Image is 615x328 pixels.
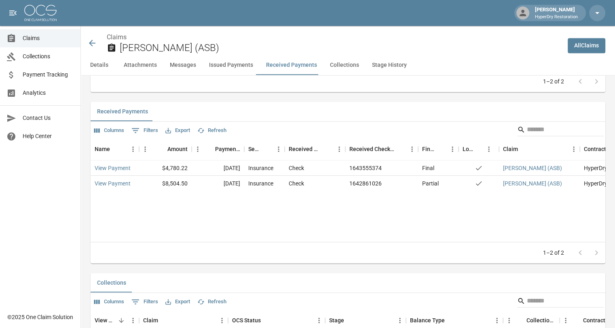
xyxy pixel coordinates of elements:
p: 1–2 of 2 [543,249,564,257]
div: © 2025 One Claim Solution [7,313,73,321]
button: Menu [446,143,459,155]
button: Messages [163,55,203,75]
button: Collections [323,55,366,75]
div: Received Check Number [349,138,395,160]
a: [PERSON_NAME] (ASB) [503,164,562,172]
button: Menu [192,143,204,155]
div: $4,780.22 [139,160,192,176]
div: Sender [248,138,261,160]
span: Contact Us [23,114,74,122]
div: Claim [503,138,518,160]
button: Select columns [92,124,126,137]
a: View Payment [95,179,131,187]
button: Menu [560,314,572,326]
button: Menu [568,143,580,155]
p: HyperDry Restoration [535,14,578,21]
button: Sort [344,315,355,326]
div: related-list tabs [91,102,605,121]
span: Payment Tracking [23,70,74,79]
button: Received Payments [91,102,154,121]
button: Show filters [129,124,160,137]
button: Sort [474,143,485,155]
div: Payment Date [215,138,240,160]
a: AllClaims [568,38,605,53]
button: Menu [483,143,495,155]
div: Final [422,164,434,172]
button: Menu [394,314,406,326]
div: Search [517,123,604,138]
div: 1643555374 [349,164,382,172]
button: Sort [156,143,167,155]
div: Amount [167,138,188,160]
span: Analytics [23,89,74,97]
div: Partial [422,179,439,187]
button: Select columns [92,296,126,308]
button: Export [163,124,192,137]
div: Name [95,138,110,160]
div: [PERSON_NAME] [532,6,581,20]
div: $8,504.50 [139,176,192,191]
img: ocs-logo-white-transparent.png [24,5,57,21]
button: Sort [445,315,456,326]
div: Final/Partial [418,138,459,160]
button: Sort [322,143,333,155]
div: Check [289,179,304,187]
button: Attachments [117,55,163,75]
button: open drawer [5,5,21,21]
div: Received Method [289,138,322,160]
div: 1642861026 [349,179,382,187]
button: Menu [406,143,418,155]
div: Insurance [248,179,273,187]
div: related-list tabs [91,273,605,292]
div: Check [289,164,304,172]
button: Menu [216,314,228,326]
div: Insurance [248,164,273,172]
div: Amount [139,138,192,160]
span: Claims [23,34,74,43]
button: Sort [572,315,583,326]
button: Sort [204,143,215,155]
button: Show filters [129,295,160,308]
button: Sort [395,143,406,155]
button: Menu [313,314,325,326]
button: Menu [491,314,503,326]
button: Refresh [195,296,228,308]
span: Help Center [23,132,74,141]
div: Received Method [285,138,345,160]
button: Menu [127,143,139,155]
div: Contractor [584,138,611,160]
h2: [PERSON_NAME] (ASB) [120,42,561,54]
button: Stage History [366,55,413,75]
button: Sort [515,315,526,326]
button: Sort [261,315,272,326]
button: Collections [91,273,133,292]
button: Sort [435,143,446,155]
button: Sort [158,315,169,326]
div: Received Check Number [345,138,418,160]
div: anchor tabs [81,55,615,75]
div: Claim [499,138,580,160]
p: 1–2 of 2 [543,77,564,85]
div: Search [517,294,604,309]
a: Claims [107,33,127,41]
button: Menu [139,143,151,155]
div: Lockbox [459,138,499,160]
button: Menu [273,143,285,155]
button: Sort [261,143,273,155]
button: Menu [333,143,345,155]
div: [DATE] [192,160,244,176]
button: Received Payments [260,55,323,75]
button: Details [81,55,117,75]
div: Payment Date [192,138,244,160]
nav: breadcrumb [107,32,561,42]
span: Collections [23,52,74,61]
div: Sender [244,138,285,160]
button: Menu [127,314,139,326]
button: Issued Payments [203,55,260,75]
div: Final/Partial [422,138,435,160]
div: [DATE] [192,176,244,191]
button: Refresh [195,124,228,137]
button: Menu [503,314,515,326]
div: Lockbox [463,138,474,160]
button: Sort [518,143,529,155]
